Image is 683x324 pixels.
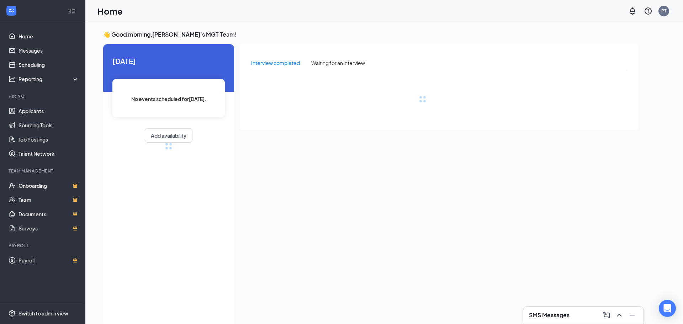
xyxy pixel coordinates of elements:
a: Scheduling [18,58,79,72]
a: PayrollCrown [18,253,79,267]
div: Reporting [18,75,80,83]
div: Hiring [9,93,78,99]
svg: ChevronUp [615,311,624,319]
svg: Collapse [69,7,76,15]
button: ComposeMessage [601,309,612,321]
span: [DATE] [112,55,225,67]
a: Job Postings [18,132,79,147]
a: Home [18,29,79,43]
a: OnboardingCrown [18,179,79,193]
h3: 👋 Good morning, [PERSON_NAME]'s MGT Team ! [103,31,638,38]
span: No events scheduled for [DATE] . [131,95,206,103]
div: loading meetings... [165,143,172,150]
div: Switch to admin view [18,310,68,317]
h3: SMS Messages [529,311,570,319]
h1: Home [97,5,123,17]
div: Waiting for an interview [311,59,365,67]
a: Applicants [18,104,79,118]
div: PT [661,8,666,14]
div: Team Management [9,168,78,174]
div: Interview completed [251,59,300,67]
a: TeamCrown [18,193,79,207]
svg: QuestionInfo [644,7,652,15]
svg: Notifications [628,7,637,15]
a: DocumentsCrown [18,207,79,221]
a: Talent Network [18,147,79,161]
svg: WorkstreamLogo [8,7,15,14]
a: Messages [18,43,79,58]
div: Payroll [9,243,78,249]
svg: Minimize [628,311,636,319]
button: Minimize [626,309,638,321]
a: Sourcing Tools [18,118,79,132]
svg: Analysis [9,75,16,83]
button: Add availability [145,128,192,143]
svg: ComposeMessage [602,311,611,319]
button: ChevronUp [614,309,625,321]
a: SurveysCrown [18,221,79,235]
div: Open Intercom Messenger [659,300,676,317]
svg: Settings [9,310,16,317]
